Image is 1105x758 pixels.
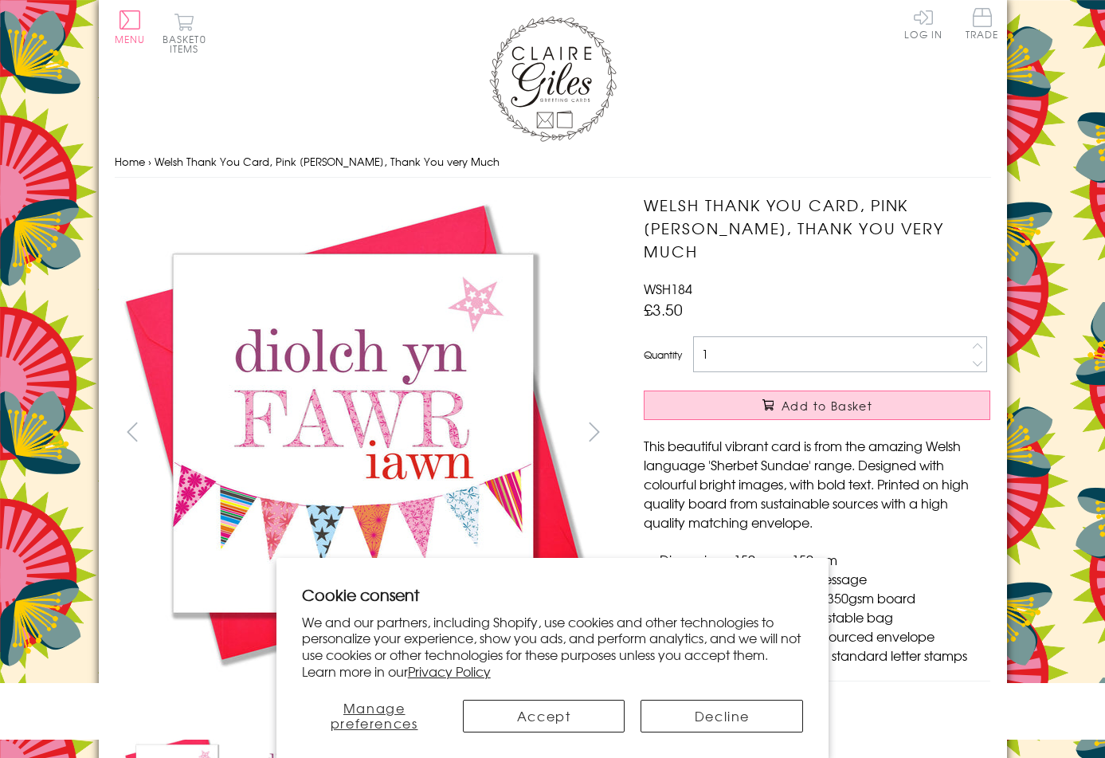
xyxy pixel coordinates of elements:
[331,698,418,732] span: Manage preferences
[163,13,206,53] button: Basket0 items
[644,436,990,532] p: This beautiful vibrant card is from the amazing Welsh language 'Sherbet Sundae' range. Designed w...
[641,700,803,732] button: Decline
[302,700,447,732] button: Manage preferences
[644,348,682,362] label: Quantity
[644,194,990,262] h1: Welsh Thank You Card, Pink [PERSON_NAME], Thank You very Much
[966,8,999,42] a: Trade
[966,8,999,39] span: Trade
[302,583,804,606] h2: Cookie consent
[115,414,151,450] button: prev
[904,8,942,39] a: Log In
[660,550,990,569] li: Dimensions: 150mm x 150mm
[115,32,146,46] span: Menu
[148,154,151,169] span: ›
[155,154,500,169] span: Welsh Thank You Card, Pink [PERSON_NAME], Thank You very Much
[463,700,625,732] button: Accept
[115,146,991,179] nav: breadcrumbs
[170,32,206,56] span: 0 items
[115,194,593,672] img: Welsh Thank You Card, Pink Bunting, Thank You very Much
[489,16,617,142] img: Claire Giles Greetings Cards
[782,398,872,414] span: Add to Basket
[644,298,683,320] span: £3.50
[115,10,146,44] button: Menu
[576,414,612,450] button: next
[302,614,804,680] p: We and our partners, including Shopify, use cookies and other technologies to personalize your ex...
[644,279,692,298] span: WSH184
[408,662,491,681] a: Privacy Policy
[115,154,145,169] a: Home
[644,391,990,420] button: Add to Basket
